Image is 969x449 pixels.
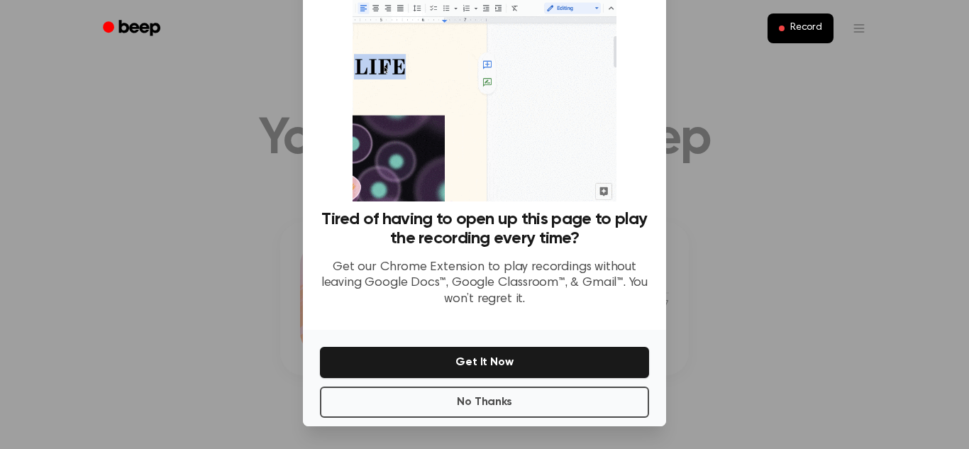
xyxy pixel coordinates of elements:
[320,387,649,418] button: No Thanks
[790,22,822,35] span: Record
[320,210,649,248] h3: Tired of having to open up this page to play the recording every time?
[320,260,649,308] p: Get our Chrome Extension to play recordings without leaving Google Docs™, Google Classroom™, & Gm...
[320,347,649,378] button: Get It Now
[93,15,173,43] a: Beep
[768,13,834,43] button: Record
[842,11,876,45] button: Open menu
